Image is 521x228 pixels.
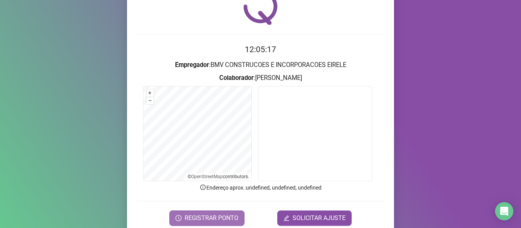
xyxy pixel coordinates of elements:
h3: : BMV CONSTRUCOES E INCORPORACOES EIRELE [136,60,385,70]
span: REGISTRAR PONTO [185,214,238,223]
h3: : [PERSON_NAME] [136,73,385,83]
button: – [146,97,154,104]
li: © contributors. [188,174,249,179]
strong: Empregador [175,61,209,69]
strong: Colaborador [219,74,254,81]
span: SOLICITAR AJUSTE [293,214,346,223]
button: + [146,89,154,97]
span: edit [283,215,289,221]
span: info-circle [199,184,206,191]
span: clock-circle [175,215,182,221]
button: editSOLICITAR AJUSTE [277,210,352,226]
time: 12:05:17 [245,45,276,54]
div: Open Intercom Messenger [495,202,513,220]
p: Endereço aprox. : undefined, undefined, undefined [136,183,385,192]
button: REGISTRAR PONTO [169,210,244,226]
a: OpenStreetMap [191,174,223,179]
